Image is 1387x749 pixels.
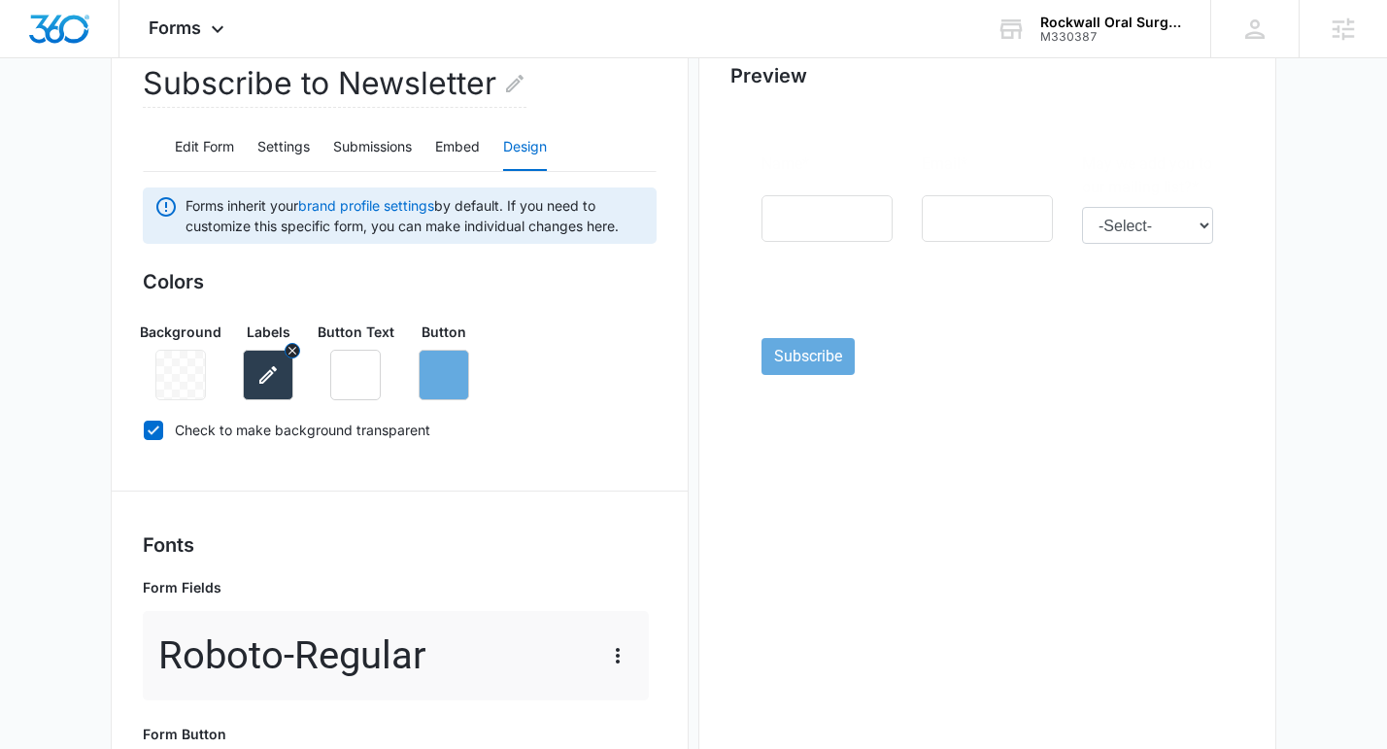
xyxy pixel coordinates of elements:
button: Edit Form [175,124,234,171]
span: Email [160,2,199,20]
span: Forms inherit your by default. If you need to customize this specific form, you can make individu... [186,195,645,236]
span: Forms [149,17,201,38]
h3: Colors [143,267,657,296]
p: Form Fields [143,577,649,597]
div: account name [1040,15,1182,30]
label: Check to make background transparent [143,420,657,440]
span: May we add you to our mailing list? [321,2,451,44]
p: Roboto - Regular [158,627,426,685]
p: Button [422,322,466,342]
p: Labels [247,322,290,342]
span: Subscribe [13,194,81,213]
button: Edit Form Name [503,60,526,107]
a: brand profile settings [298,197,434,214]
p: Form Button [143,724,649,744]
p: Button Text [318,322,394,342]
button: Design [503,124,547,171]
h2: Subscribe to Newsletter [143,60,526,108]
button: Embed [435,124,480,171]
h3: Fonts [143,530,657,560]
small: You agree to receive future emails and understand you may opt-out at any time [321,95,452,170]
h2: Preview [730,61,1244,90]
p: Background [140,322,221,342]
button: Submissions [333,124,412,171]
button: Settings [257,124,310,171]
div: account id [1040,30,1182,44]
